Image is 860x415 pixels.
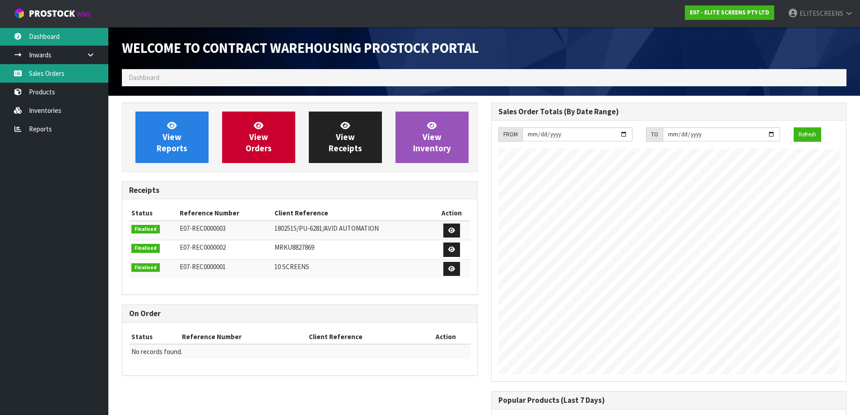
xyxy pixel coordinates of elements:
[274,224,379,233] span: 1802515/PU-6281/AVID AUTOMATION
[131,225,160,234] span: Finalised
[180,243,226,252] span: E07-REC0000002
[129,309,470,318] h3: On Order
[498,127,522,142] div: FROM
[180,330,306,344] th: Reference Number
[129,330,180,344] th: Status
[129,344,470,359] td: No records found.
[272,206,433,220] th: Client Reference
[329,120,362,154] span: View Receipts
[498,107,840,116] h3: Sales Order Totals (By Date Range)
[421,330,470,344] th: Action
[800,9,843,18] span: ELITESCREENS
[177,206,272,220] th: Reference Number
[222,112,295,163] a: ViewOrders
[180,262,226,271] span: E07-REC0000001
[246,120,272,154] span: View Orders
[131,263,160,272] span: Finalised
[14,8,25,19] img: cube-alt.png
[135,112,209,163] a: ViewReports
[129,186,470,195] h3: Receipts
[157,120,187,154] span: View Reports
[794,127,821,142] button: Refresh
[274,243,314,252] span: MRKU8827869
[131,244,160,253] span: Finalised
[690,9,769,16] strong: E07 - ELITE SCREENS PTY LTD
[129,73,159,82] span: Dashboard
[129,206,177,220] th: Status
[646,127,663,142] div: TO
[498,396,840,405] h3: Popular Products (Last 7 Days)
[122,39,479,56] span: Welcome to Contract Warehousing ProStock Portal
[274,262,309,271] span: 10 SCREENS
[180,224,226,233] span: E07-REC0000003
[413,120,451,154] span: View Inventory
[395,112,469,163] a: ViewInventory
[29,8,75,19] span: ProStock
[309,112,382,163] a: ViewReceipts
[77,10,91,19] small: WMS
[433,206,470,220] th: Action
[307,330,421,344] th: Client Reference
